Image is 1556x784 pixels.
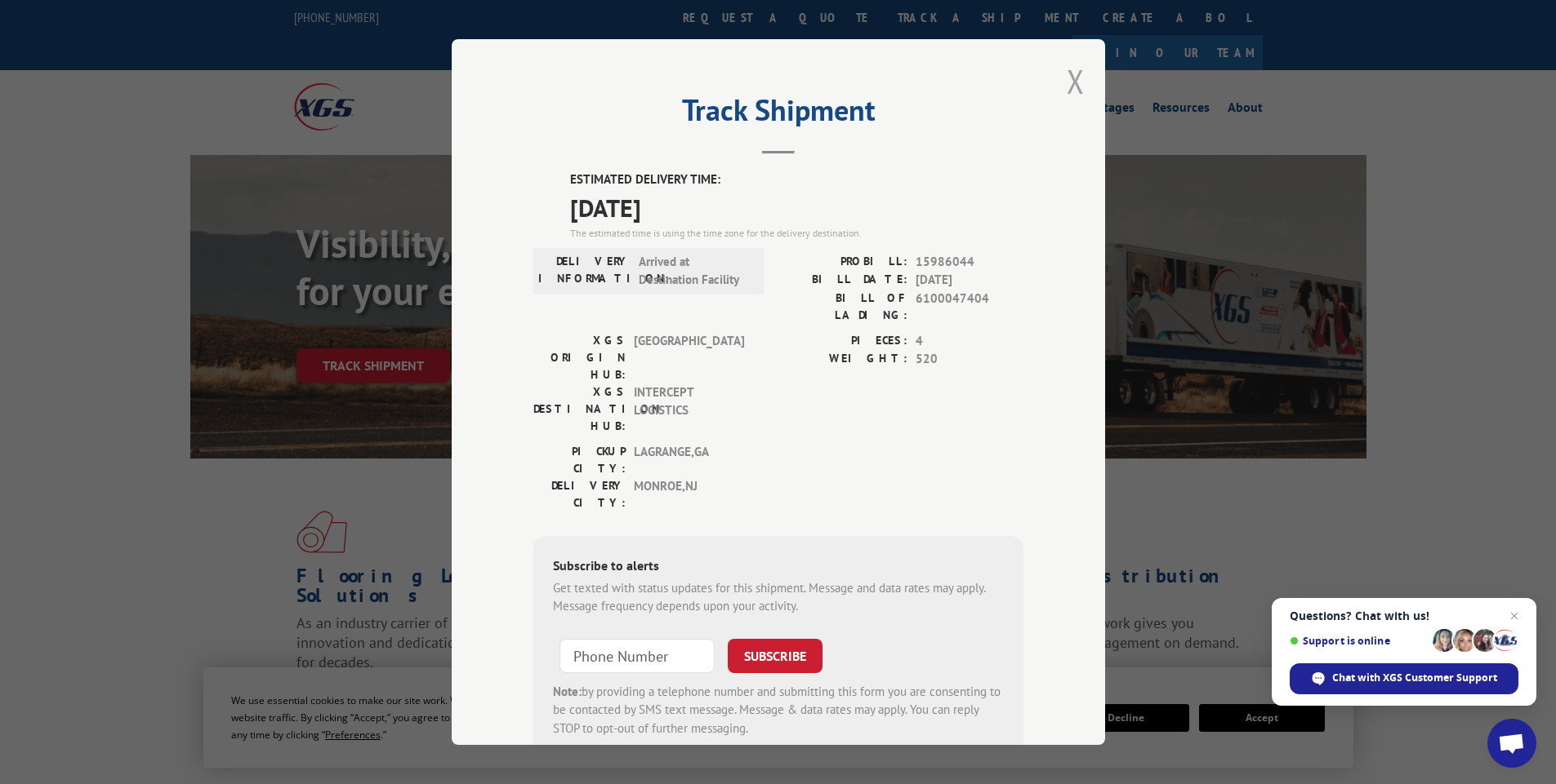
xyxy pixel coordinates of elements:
span: Close chat [1505,606,1524,626]
button: SUBSCRIBE [728,639,823,673]
h2: Track Shipment [533,99,1023,130]
span: Questions? Chat with us! [1290,609,1518,622]
span: 520 [916,350,1023,369]
span: [DATE] [916,271,1023,290]
label: DELIVERY CITY: [533,477,626,512]
div: Get texted with status updates for this shipment. Message and data rates may apply. Message frequ... [553,579,1004,616]
label: PROBILL: [778,253,907,272]
label: PIECES: [778,332,907,351]
input: Phone Number [560,639,715,673]
span: INTERCEPT LOGISTICS [634,383,744,435]
span: Support is online [1290,635,1427,647]
label: BILL DATE: [778,271,907,290]
span: [DATE] [570,189,1023,226]
span: MONROE , NJ [634,477,744,512]
label: WEIGHT: [778,350,907,369]
label: XGS DESTINATION HUB: [533,383,626,435]
label: ESTIMATED DELIVERY TIME: [570,171,1023,189]
div: Open chat [1487,719,1536,768]
label: BILL OF LADING: [778,290,907,324]
span: Arrived at Destination Facility [639,253,749,290]
div: The estimated time is using the time zone for the delivery destination. [570,226,1023,241]
div: Chat with XGS Customer Support [1290,663,1518,694]
div: Subscribe to alerts [553,556,1004,579]
span: 6100047404 [916,290,1023,324]
button: Close modal [1067,60,1085,103]
span: 15986044 [916,253,1023,272]
span: [GEOGRAPHIC_DATA] [634,332,744,383]
strong: Note: [553,684,582,699]
label: DELIVERY INFORMATION: [538,253,631,290]
span: LAGRANGE , GA [634,443,744,477]
span: 4 [916,332,1023,351]
div: by providing a telephone number and submitting this form you are consenting to be contacted by SM... [553,683,1004,738]
label: PICKUP CITY: [533,443,626,477]
label: XGS ORIGIN HUB: [533,332,626,383]
span: Chat with XGS Customer Support [1332,671,1497,685]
